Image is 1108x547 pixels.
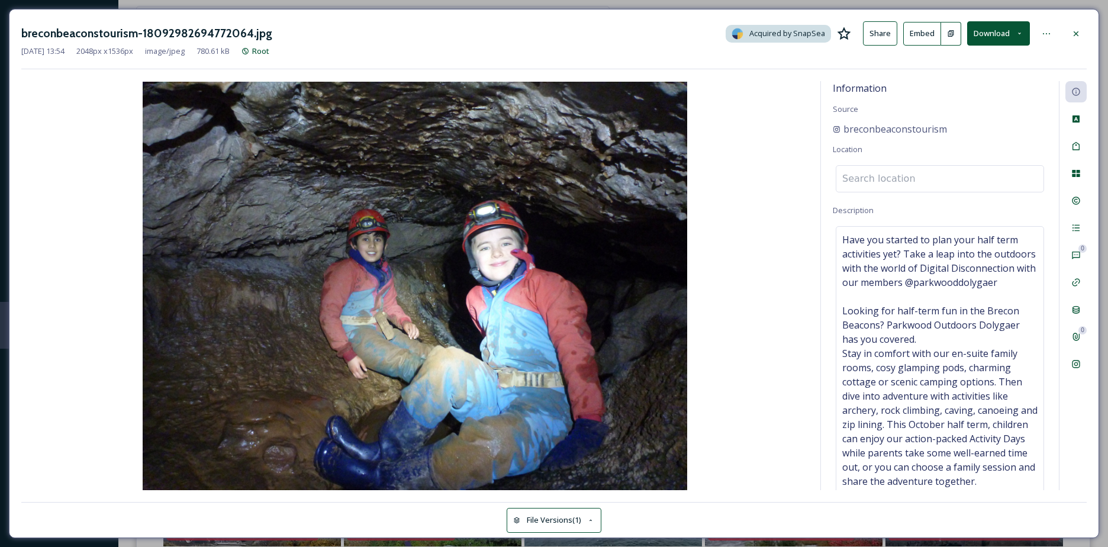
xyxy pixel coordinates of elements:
span: breconbeaconstourism [843,122,947,136]
span: [DATE] 13:54 [21,46,65,57]
span: Description [833,205,874,215]
span: Source [833,104,858,114]
button: File Versions(1) [507,508,601,532]
span: Acquired by SnapSea [749,28,825,39]
span: image/jpeg [145,46,185,57]
span: Have you started to plan your half term activities yet? Take a leap into the outdoors with the wo... [842,233,1038,517]
button: Embed [903,22,941,46]
button: Share [863,21,897,46]
span: Root [252,46,269,56]
a: breconbeaconstourism [833,122,947,136]
button: Download [967,21,1030,46]
span: Location [833,144,862,155]
div: 0 [1078,326,1087,334]
input: Search location [836,166,1043,192]
img: snapsea-logo.png [732,28,743,40]
span: 780.61 kB [197,46,230,57]
span: Information [833,82,887,95]
span: 2048 px x 1536 px [76,46,133,57]
h3: breconbeaconstourism-18092982694772064.jpg [21,25,272,42]
img: breconbeaconstourism-18092982694772064.jpg [21,82,809,490]
div: 0 [1078,244,1087,253]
